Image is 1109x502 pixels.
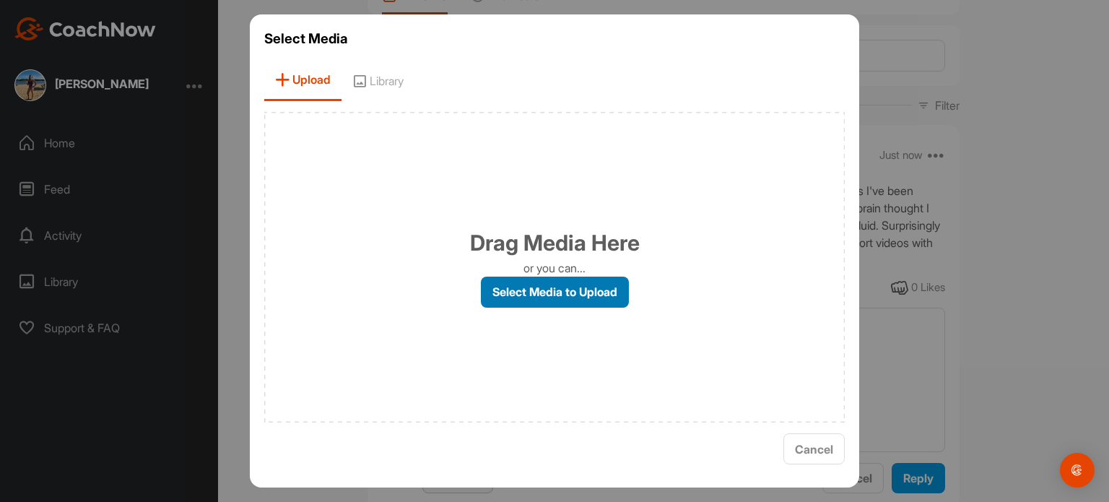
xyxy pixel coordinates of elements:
[795,442,833,456] span: Cancel
[1060,453,1095,488] div: Open Intercom Messenger
[470,227,640,259] h1: Drag Media Here
[264,29,845,49] h3: Select Media
[783,433,845,464] button: Cancel
[342,60,414,101] span: Library
[523,259,586,277] p: or you can...
[264,60,342,101] span: Upload
[481,277,629,308] label: Select Media to Upload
